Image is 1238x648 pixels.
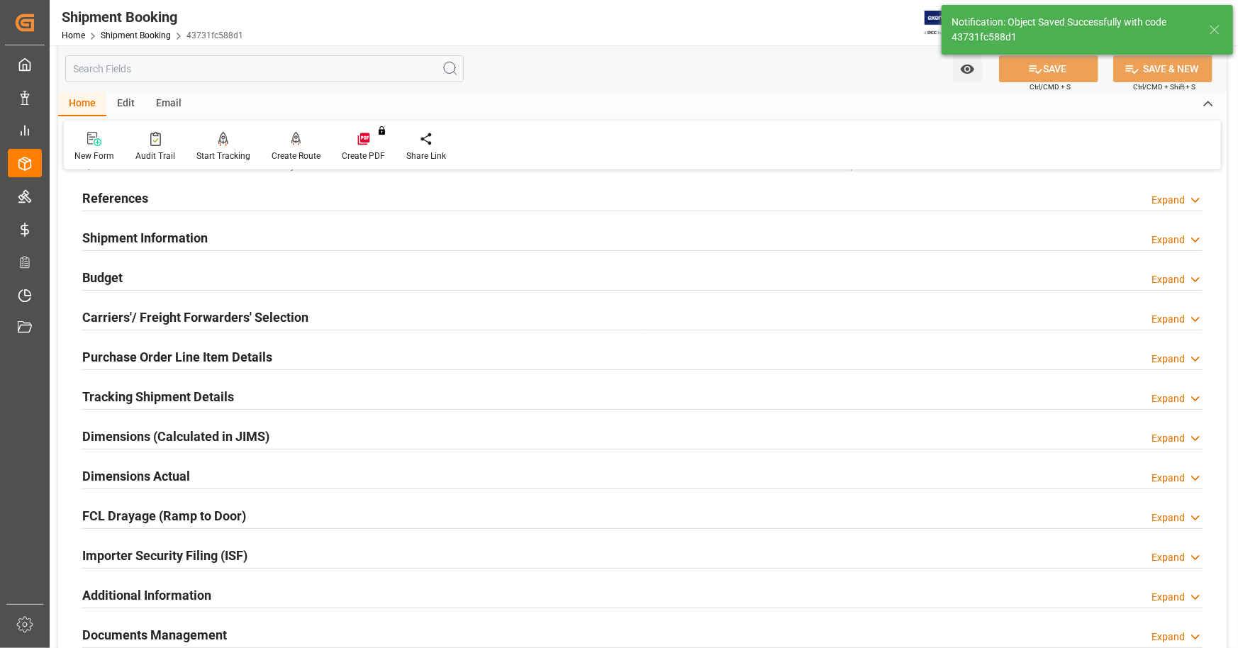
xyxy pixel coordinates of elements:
div: Notification: Object Saved Successfully with code 43731fc588d1 [952,15,1195,45]
img: Exertis%20JAM%20-%20Email%20Logo.jpg_1722504956.jpg [925,11,974,35]
h2: Tracking Shipment Details [82,387,234,406]
div: Expand [1151,630,1185,644]
span: Ctrl/CMD + Shift + S [1133,82,1195,92]
button: open menu [953,55,982,82]
span: Quote [85,162,108,172]
div: Expand [1151,312,1185,327]
button: SAVE & NEW [1113,55,1212,82]
div: Expand [1151,233,1185,247]
div: Shipment Booking [62,6,243,28]
h2: Carriers'/ Freight Forwarders' Selection [82,308,308,327]
div: Expand [1151,431,1185,446]
h2: Budget [82,268,123,287]
h2: Dimensions Actual [82,467,190,486]
h2: Additional Information [82,586,211,605]
div: Audit Trail [135,150,175,162]
a: Home [62,30,85,40]
div: Expand [1151,471,1185,486]
h2: Documents Management [82,625,227,644]
div: Create Route [272,150,320,162]
button: SAVE [999,55,1098,82]
div: Expand [1151,193,1185,208]
div: Start Tracking [196,150,250,162]
div: Edit [106,92,145,116]
span: Completed [832,162,874,172]
h2: Shipment Information [82,228,208,247]
h2: References [82,189,148,208]
div: Home [58,92,106,116]
input: Search Fields [65,55,464,82]
h2: Purchase Order Line Item Details [82,347,272,367]
span: Ctrl/CMD + S [1030,82,1071,92]
span: Ready [272,162,295,172]
a: Shipment Booking [101,30,171,40]
div: Expand [1151,590,1185,605]
div: Share Link [406,150,446,162]
div: Expand [1151,550,1185,565]
div: Expand [1151,510,1185,525]
div: Expand [1151,352,1185,367]
div: New Form [74,150,114,162]
h2: Importer Security Filing (ISF) [82,546,247,565]
h2: Dimensions (Calculated in JIMS) [82,427,269,446]
div: Expand [1151,272,1185,287]
div: Email [145,92,192,116]
h2: FCL Drayage (Ramp to Door) [82,506,246,525]
div: Expand [1151,391,1185,406]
